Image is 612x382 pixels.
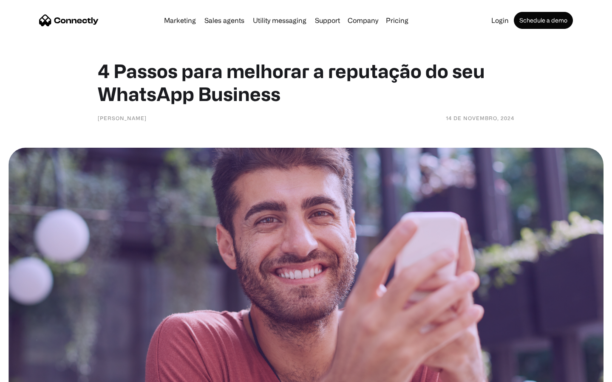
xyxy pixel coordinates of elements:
[312,17,343,24] a: Support
[98,59,514,105] h1: 4 Passos para melhorar a reputação do seu WhatsApp Business
[98,114,147,122] div: [PERSON_NAME]
[249,17,310,24] a: Utility messaging
[488,17,512,24] a: Login
[514,12,573,29] a: Schedule a demo
[8,367,51,379] aside: Language selected: English
[201,17,248,24] a: Sales agents
[382,17,412,24] a: Pricing
[17,367,51,379] ul: Language list
[348,14,378,26] div: Company
[446,114,514,122] div: 14 de novembro, 2024
[161,17,199,24] a: Marketing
